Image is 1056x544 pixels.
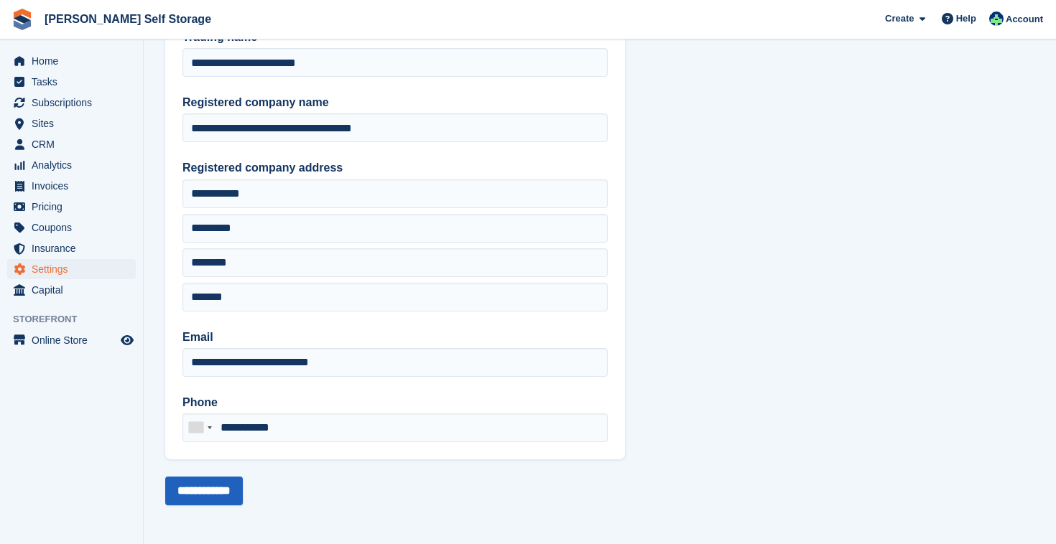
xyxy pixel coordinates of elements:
[32,197,118,217] span: Pricing
[7,113,136,133] a: menu
[7,155,136,175] a: menu
[7,134,136,154] a: menu
[7,93,136,113] a: menu
[7,176,136,196] a: menu
[885,11,914,26] span: Create
[989,11,1004,26] img: Dafydd Pritchard
[39,7,217,31] a: [PERSON_NAME] Self Storage
[32,155,118,175] span: Analytics
[32,176,118,196] span: Invoices
[7,330,136,350] a: menu
[7,280,136,300] a: menu
[13,312,143,327] span: Storefront
[32,330,118,350] span: Online Store
[32,280,118,300] span: Capital
[7,217,136,238] a: menu
[32,51,118,71] span: Home
[7,197,136,217] a: menu
[182,394,608,411] label: Phone
[182,159,608,177] label: Registered company address
[182,94,608,111] label: Registered company name
[32,134,118,154] span: CRM
[7,259,136,279] a: menu
[32,259,118,279] span: Settings
[1006,12,1043,27] span: Account
[7,51,136,71] a: menu
[32,217,118,238] span: Coupons
[32,113,118,133] span: Sites
[119,332,136,349] a: Preview store
[7,72,136,92] a: menu
[956,11,976,26] span: Help
[182,329,608,346] label: Email
[32,72,118,92] span: Tasks
[7,238,136,258] a: menu
[32,93,118,113] span: Subscriptions
[32,238,118,258] span: Insurance
[11,9,33,30] img: stora-icon-8386f47178a22dfd0bd8f6a31ec36ba5ce8667c1dd55bd0f319d3a0aa187defe.svg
